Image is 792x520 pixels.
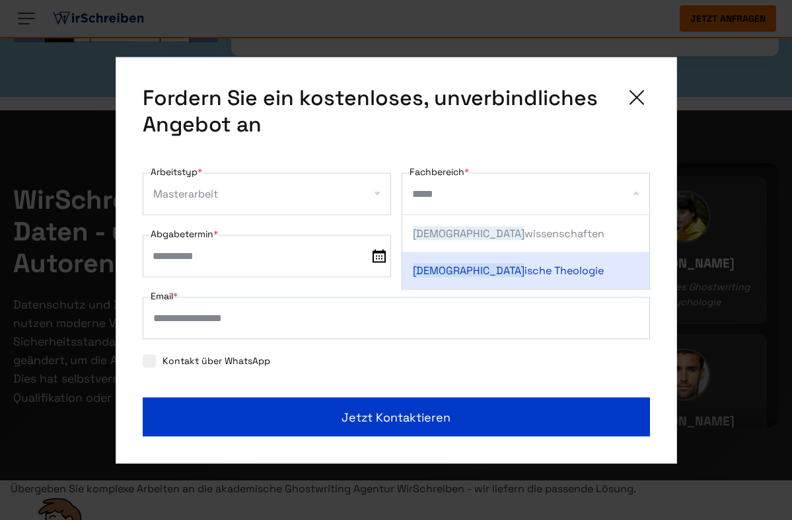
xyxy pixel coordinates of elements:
div: wissenschaften [402,215,649,252]
span: [DEMOGRAPHIC_DATA] [413,263,524,277]
input: date [143,235,391,277]
div: ische Theologie [402,252,649,289]
div: Masterarbeit [153,183,218,204]
img: date [373,249,386,262]
label: Email [151,287,178,303]
label: Arbeitstyp [151,163,202,179]
span: Jetzt kontaktieren [342,408,450,426]
label: Abgabetermin [151,225,218,241]
button: Jetzt kontaktieren [143,397,650,436]
label: Fachbereich [410,163,469,179]
span: [DEMOGRAPHIC_DATA] [413,226,524,240]
span: Fordern Sie ein kostenloses, unverbindliches Angebot an [143,84,613,137]
label: Kontakt über WhatsApp [143,354,270,366]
